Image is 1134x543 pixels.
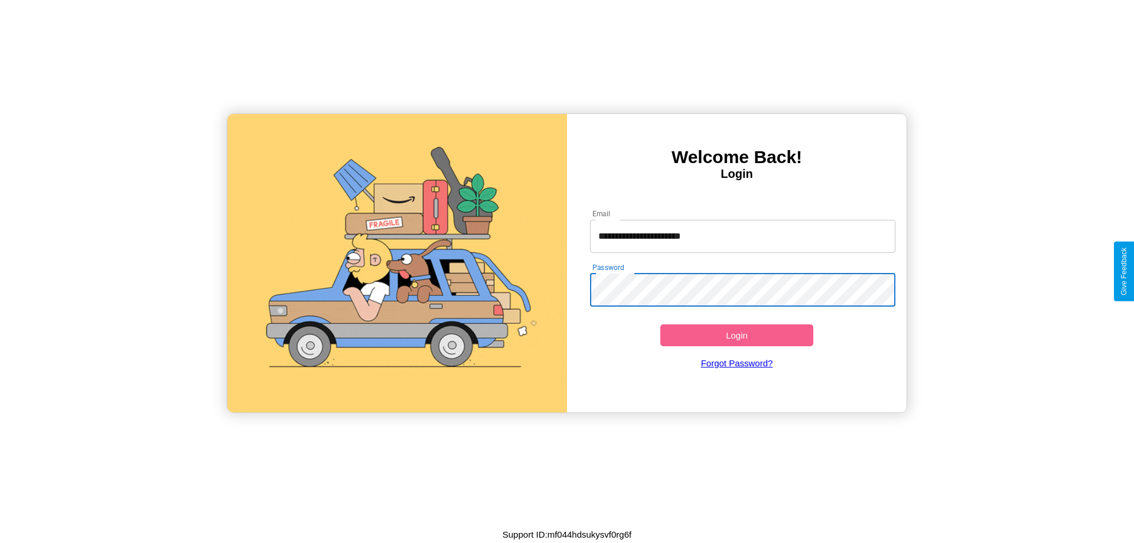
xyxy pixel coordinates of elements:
[567,147,907,167] h3: Welcome Back!
[567,167,907,181] h4: Login
[1120,248,1128,295] div: Give Feedback
[227,114,567,412] img: gif
[592,262,624,272] label: Password
[592,209,611,219] label: Email
[584,346,890,380] a: Forgot Password?
[503,526,631,542] p: Support ID: mf044hdsukysvf0rg6f
[660,324,813,346] button: Login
